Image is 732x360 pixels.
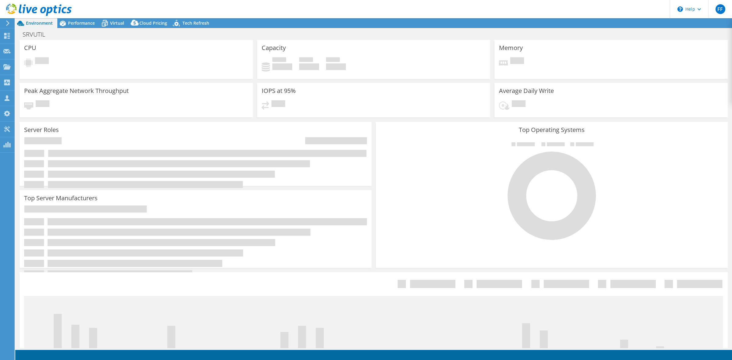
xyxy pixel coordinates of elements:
h3: CPU [24,45,36,51]
h3: Average Daily Write [499,87,554,94]
span: Virtual [110,20,124,26]
h3: Peak Aggregate Network Throughput [24,87,129,94]
h4: 0 GiB [299,63,319,70]
h4: 0 GiB [326,63,346,70]
span: Cloud Pricing [139,20,167,26]
span: Pending [271,100,285,109]
h4: 0 GiB [272,63,292,70]
svg: \n [677,6,683,12]
h3: Server Roles [24,127,59,133]
h3: Top Server Manufacturers [24,195,98,201]
h3: Capacity [262,45,286,51]
h1: SRVUTIL [20,31,55,38]
span: Environment [26,20,53,26]
span: Tech Refresh [182,20,209,26]
span: Used [272,57,286,63]
span: Pending [512,100,526,109]
h3: Top Operating Systems [380,127,723,133]
h3: IOPS at 95% [262,87,296,94]
span: Free [299,57,313,63]
span: FF [716,4,725,14]
span: Pending [36,100,49,109]
span: Total [326,57,340,63]
span: Pending [510,57,524,66]
h3: Memory [499,45,523,51]
span: Pending [35,57,49,66]
span: Performance [68,20,95,26]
